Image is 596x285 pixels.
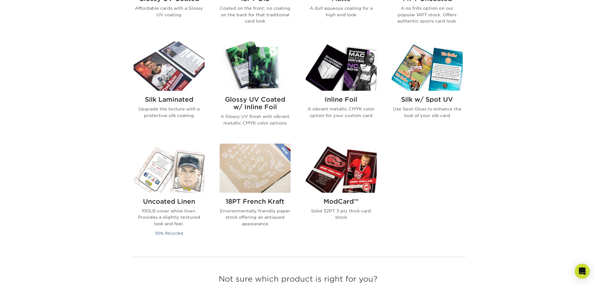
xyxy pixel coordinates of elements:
p: Use Spot Gloss to enhance the look of your silk card [392,106,463,119]
p: Upgrade the texture with a protective silk coating [134,106,205,119]
img: Inline Foil Trading Cards [306,42,377,91]
h2: Uncoated Linen [134,198,205,205]
p: Coated on the front, no coating on the back for that traditional card look [220,5,291,24]
a: Uncoated Linen Trading Cards Uncoated Linen 100LB cover white linen. Provides a slightly textured... [134,144,205,244]
img: Uncoated Linen Trading Cards [134,144,205,193]
p: Affordable cards with a Glossy UV coating [134,5,205,18]
p: A dull aqueous coating for a high end look [306,5,377,18]
h2: Inline Foil [306,96,377,103]
img: Silk w/ Spot UV Trading Cards [392,42,463,91]
a: Inline Foil Trading Cards Inline Foil A vibrant metallic CMYK color option for your custom card [306,42,377,136]
h2: ModCard™ [306,198,377,205]
img: Glossy UV Coated w/ Inline Foil Trading Cards [220,42,291,91]
p: A no frills option on our popular 14PT stock. Offers authentic sports card look. [392,5,463,24]
h2: Silk w/ Spot UV [392,96,463,103]
p: 100LB cover white linen. Provides a slightly textured look and feel. [134,208,205,227]
a: Silk Laminated Trading Cards Silk Laminated Upgrade the texture with a protective silk coating [134,42,205,136]
p: Environmentally friendly paper stock offering an antiqued appearance [220,208,291,227]
h2: 18PT French Kraft [220,198,291,205]
h2: Glossy UV Coated w/ Inline Foil [220,96,291,111]
iframe: Google Customer Reviews [2,266,53,283]
p: Solid 32PT 3 ply thick card stock [306,208,377,221]
div: Open Intercom Messenger [575,264,590,279]
small: 30% Recycled [155,231,183,236]
a: Glossy UV Coated w/ Inline Foil Trading Cards Glossy UV Coated w/ Inline Foil A Glossy UV finish ... [220,42,291,136]
p: A Glossy UV finish with vibrant metallic CMYK color options [220,113,291,126]
img: ModCard™ Trading Cards [306,144,377,193]
a: 18PT French Kraft Trading Cards 18PT French Kraft Environmentally friendly paper stock offering a... [220,144,291,244]
img: Silk Laminated Trading Cards [134,42,205,91]
a: ModCard™ Trading Cards ModCard™ Solid 32PT 3 ply thick card stock [306,144,377,244]
h2: Silk Laminated [134,96,205,103]
p: A vibrant metallic CMYK color option for your custom card [306,106,377,119]
img: 18PT French Kraft Trading Cards [220,144,291,193]
a: Silk w/ Spot UV Trading Cards Silk w/ Spot UV Use Spot Gloss to enhance the look of your silk card [392,42,463,136]
img: New Product [275,144,291,162]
